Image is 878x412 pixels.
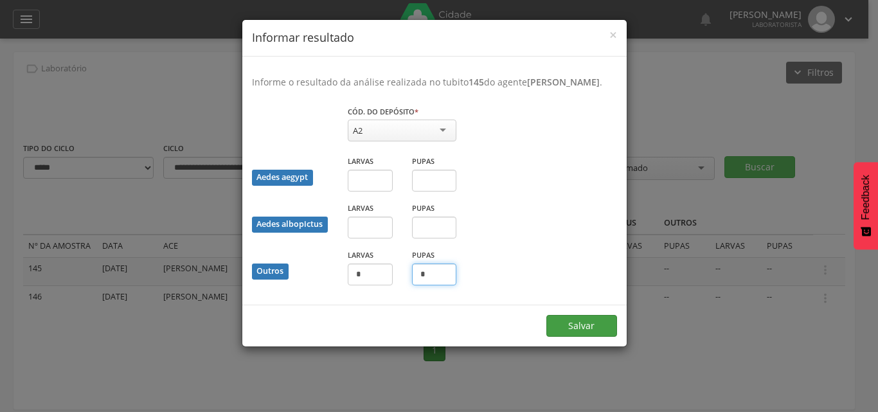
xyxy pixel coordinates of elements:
[252,264,289,280] div: Outros
[609,28,617,42] button: Close
[353,125,363,136] div: A2
[348,107,418,117] label: Cód. do depósito
[412,250,435,260] label: Pupas
[252,217,328,233] div: Aedes albopictus
[469,76,484,88] b: 145
[412,156,435,166] label: Pupas
[527,76,600,88] b: [PERSON_NAME]
[609,26,617,44] span: ×
[854,162,878,249] button: Feedback - Mostrar pesquisa
[348,156,373,166] label: Larvas
[412,203,435,213] label: Pupas
[252,170,313,186] div: Aedes aegypt
[348,250,373,260] label: Larvas
[546,315,617,337] button: Salvar
[348,203,373,213] label: Larvas
[252,76,617,89] p: Informe o resultado da análise realizada no tubito do agente .
[252,30,617,46] h4: Informar resultado
[860,175,872,220] span: Feedback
